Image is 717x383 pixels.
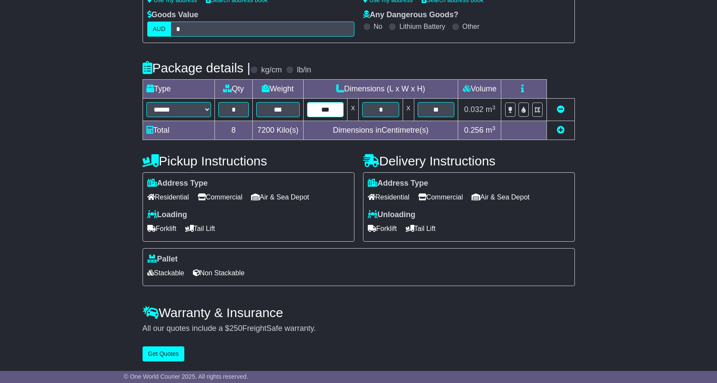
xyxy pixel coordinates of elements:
[143,121,214,140] td: Total
[214,121,252,140] td: 8
[143,305,575,320] h4: Warranty & Insurance
[143,61,251,75] h4: Package details |
[399,22,445,31] label: Lithium Battery
[486,126,496,134] span: m
[147,210,187,220] label: Loading
[143,80,214,99] td: Type
[374,22,382,31] label: No
[368,179,428,188] label: Address Type
[464,105,484,114] span: 0.032
[198,190,242,204] span: Commercial
[147,255,178,264] label: Pallet
[368,222,397,235] span: Forklift
[557,105,565,114] a: Remove this item
[363,154,575,168] h4: Delivery Instructions
[297,65,311,75] label: lb/in
[147,10,199,20] label: Goods Value
[143,324,575,333] div: All our quotes include a $ FreightSafe warranty.
[368,210,416,220] label: Unloading
[147,266,184,280] span: Stackable
[193,266,245,280] span: Non Stackable
[462,22,480,31] label: Other
[406,222,436,235] span: Tail Lift
[403,99,414,121] td: x
[185,222,215,235] span: Tail Lift
[124,373,248,380] span: © One World Courier 2025. All rights reserved.
[252,121,303,140] td: Kilo(s)
[147,190,189,204] span: Residential
[363,10,459,20] label: Any Dangerous Goods?
[557,126,565,134] a: Add new item
[261,65,282,75] label: kg/cm
[458,80,501,99] td: Volume
[143,154,354,168] h4: Pickup Instructions
[147,179,208,188] label: Address Type
[147,222,177,235] span: Forklift
[348,99,359,121] td: x
[147,22,171,37] label: AUD
[464,126,484,134] span: 0.256
[143,346,185,361] button: Get Quotes
[492,125,496,131] sup: 3
[368,190,410,204] span: Residential
[418,190,463,204] span: Commercial
[214,80,252,99] td: Qty
[492,104,496,111] sup: 3
[252,80,303,99] td: Weight
[230,324,242,333] span: 250
[251,190,309,204] span: Air & Sea Depot
[486,105,496,114] span: m
[303,80,458,99] td: Dimensions (L x W x H)
[303,121,458,140] td: Dimensions in Centimetre(s)
[257,126,274,134] span: 7200
[472,190,530,204] span: Air & Sea Depot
